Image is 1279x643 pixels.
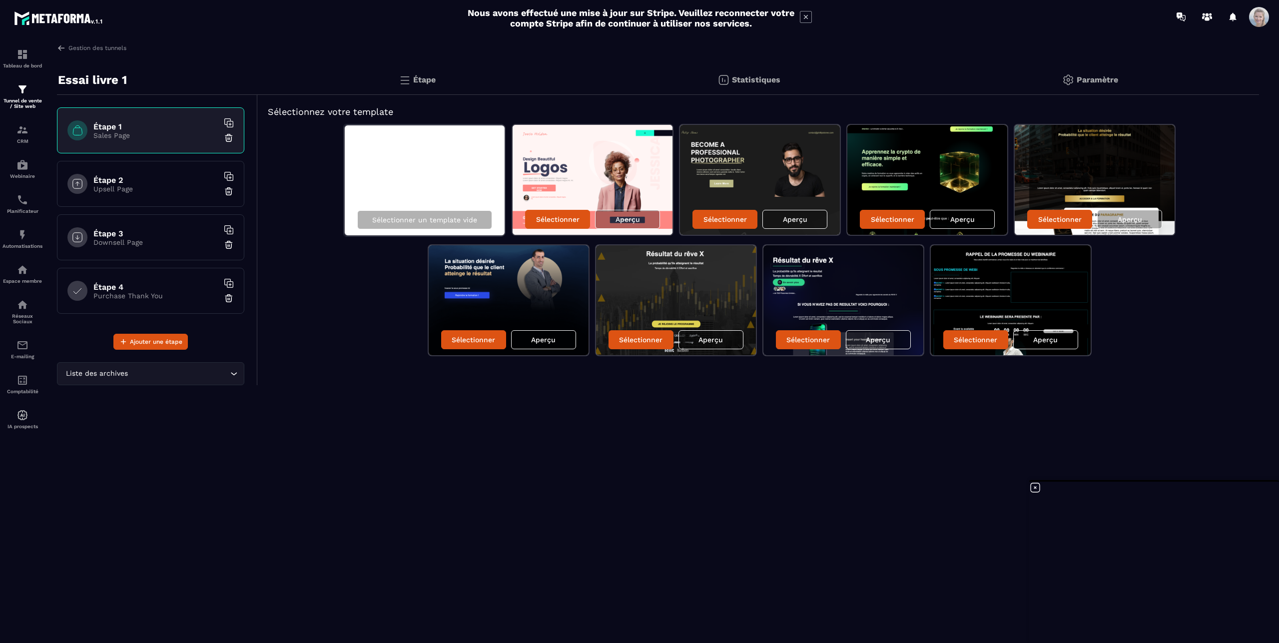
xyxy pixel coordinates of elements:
p: Essai livre 1 [58,70,127,90]
a: Gestion des tunnels [57,43,126,52]
a: automationsautomationsWebinaire [2,151,42,186]
img: trash [224,186,234,196]
img: stats.20deebd0.svg [717,74,729,86]
img: logo [14,9,104,27]
img: image [931,245,1091,355]
p: Comptabilité [2,389,42,394]
p: Upsell Page [93,185,218,193]
h6: Étape 4 [93,282,218,292]
p: Statistiques [732,75,780,84]
img: trash [224,133,234,143]
img: formation [16,124,28,136]
a: social-networksocial-networkRéseaux Sociaux [2,291,42,332]
img: scheduler [16,194,28,206]
img: formation [16,83,28,95]
a: automationsautomationsAutomatisations [2,221,42,256]
span: Liste des archives [63,368,130,379]
p: E-mailing [2,354,42,359]
p: Sélectionner [452,336,495,344]
img: image [513,125,672,235]
p: Sélectionner [786,336,830,344]
img: automations [16,159,28,171]
p: Sélectionner [871,215,914,223]
p: Tableau de bord [2,63,42,68]
p: Étape [413,75,436,84]
p: Aperçu [1033,336,1058,344]
p: Aperçu [616,215,640,223]
p: Webinaire [2,173,42,179]
p: Espace membre [2,278,42,284]
input: Search for option [130,368,228,379]
img: accountant [16,374,28,386]
img: trash [224,293,234,303]
p: Automatisations [2,243,42,249]
p: Downsell Page [93,238,218,246]
button: Ajouter une étape [113,334,188,350]
p: Tunnel de vente / Site web [2,98,42,109]
p: Sélectionner un template vide [372,216,477,224]
a: accountantaccountantComptabilité [2,367,42,402]
h5: Sélectionnez votre template [268,105,1249,119]
p: Aperçu [698,336,723,344]
img: social-network [16,299,28,311]
img: image [847,125,1007,235]
a: formationformationCRM [2,116,42,151]
p: Planificateur [2,208,42,214]
a: formationformationTableau de bord [2,41,42,76]
img: trash [224,240,234,250]
p: Sélectionner [954,336,997,344]
img: automations [16,229,28,241]
span: Ajouter une étape [130,337,182,347]
img: email [16,339,28,351]
img: image [763,245,923,355]
img: image [680,125,840,235]
p: Aperçu [531,336,556,344]
p: Aperçu [950,215,975,223]
img: image [596,245,756,355]
p: Sélectionner [619,336,662,344]
h6: Étape 3 [93,229,218,238]
p: CRM [2,138,42,144]
a: formationformationTunnel de vente / Site web [2,76,42,116]
img: arrow [57,43,66,52]
p: Aperçu [783,215,807,223]
p: Réseaux Sociaux [2,313,42,324]
p: Sélectionner [536,215,580,223]
img: automations [16,264,28,276]
a: emailemailE-mailing [2,332,42,367]
div: Search for option [57,362,244,385]
img: image [429,245,589,355]
img: bars.0d591741.svg [399,74,411,86]
img: automations [16,409,28,421]
p: Sales Page [93,131,218,139]
p: Sélectionner [703,215,747,223]
img: formation [16,48,28,60]
h2: Nous avons effectué une mise à jour sur Stripe. Veuillez reconnecter votre compte Stripe afin de ... [467,7,795,28]
p: Sélectionner [1038,215,1082,223]
a: schedulerschedulerPlanificateur [2,186,42,221]
p: Aperçu [866,336,890,344]
p: Paramètre [1077,75,1118,84]
p: Aperçu [1118,215,1142,223]
img: setting-gr.5f69749f.svg [1062,74,1074,86]
a: automationsautomationsEspace membre [2,256,42,291]
img: image [1015,125,1175,235]
h6: Étape 1 [93,122,218,131]
p: IA prospects [2,424,42,429]
p: Purchase Thank You [93,292,218,300]
h6: Étape 2 [93,175,218,185]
